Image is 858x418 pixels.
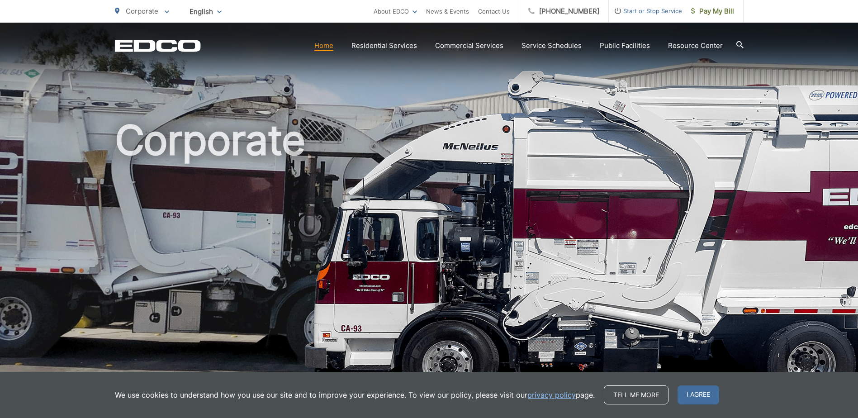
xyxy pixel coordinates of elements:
a: About EDCO [374,6,417,17]
span: English [183,4,228,19]
a: Commercial Services [435,40,503,51]
a: privacy policy [527,389,576,400]
a: Contact Us [478,6,510,17]
a: Public Facilities [600,40,650,51]
a: EDCD logo. Return to the homepage. [115,39,201,52]
span: Corporate [126,7,158,15]
a: Home [314,40,333,51]
span: I agree [678,385,719,404]
a: Resource Center [668,40,723,51]
p: We use cookies to understand how you use our site and to improve your experience. To view our pol... [115,389,595,400]
span: Pay My Bill [691,6,734,17]
a: Residential Services [351,40,417,51]
a: News & Events [426,6,469,17]
h1: Corporate [115,118,744,404]
a: Tell me more [604,385,668,404]
a: Service Schedules [521,40,582,51]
